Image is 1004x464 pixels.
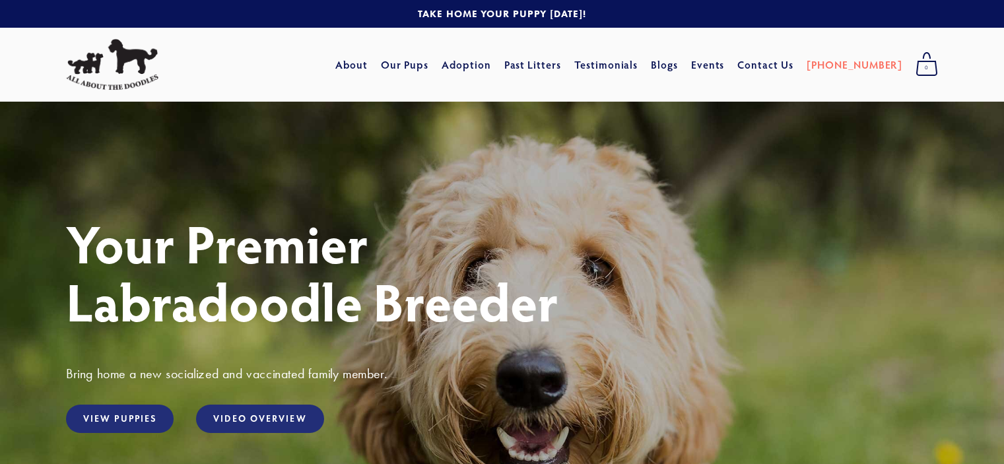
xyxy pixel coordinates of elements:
a: Testimonials [574,53,638,77]
a: Contact Us [737,53,793,77]
a: Events [691,53,725,77]
a: Our Pups [381,53,429,77]
img: All About The Doodles [66,39,158,90]
h1: Your Premier Labradoodle Breeder [66,214,938,330]
span: 0 [916,59,938,77]
h3: Bring home a new socialized and vaccinated family member. [66,365,938,382]
a: 0 items in cart [909,48,945,81]
a: [PHONE_NUMBER] [807,53,902,77]
a: Blogs [651,53,678,77]
a: Past Litters [504,57,562,71]
a: Adoption [442,53,491,77]
a: Video Overview [196,405,323,433]
a: About [335,53,368,77]
a: View Puppies [66,405,174,433]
